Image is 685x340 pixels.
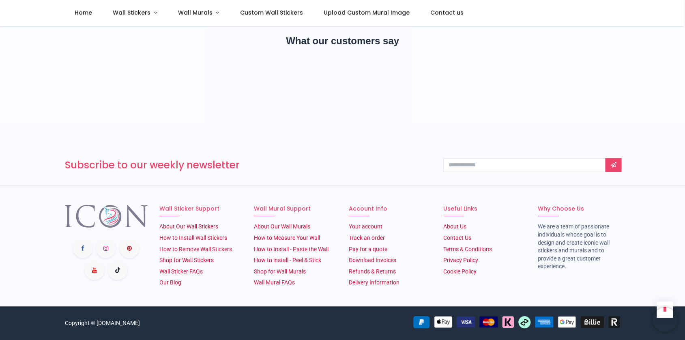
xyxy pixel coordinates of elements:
[159,246,232,252] a: How to Remove Wall Stickers
[348,279,399,286] a: Delivery Information
[254,279,295,286] a: Wall Mural FAQs
[324,9,410,17] span: Upload Custom Mural Image
[65,62,621,119] iframe: Customer reviews powered by Trustpilot
[457,316,475,327] img: VISA
[413,316,429,328] img: PayPal
[348,246,387,252] a: Pay for a quote
[608,316,620,328] img: Revolut Pay
[430,9,464,17] span: Contact us
[348,235,384,241] a: Track an order
[443,205,526,213] h6: Useful Links
[240,9,303,17] span: Custom Wall Stickers
[113,9,150,17] span: Wall Stickers
[479,316,498,327] img: MasterCard
[443,235,471,241] a: Contact Us
[75,9,92,17] span: Home
[348,205,431,213] h6: Account Info
[159,279,181,286] a: Our Blog
[535,316,553,327] img: American Express
[348,268,395,275] a: Refunds & Returns
[653,308,677,332] iframe: Brevo live chat
[254,205,336,213] h6: Wall Mural Support
[254,246,329,252] a: How to Install - Paste the Wall
[159,205,242,213] h6: Wall Sticker Support
[348,257,396,263] a: Download Invoices
[159,223,218,230] a: About Our Wall Stickers
[65,34,621,48] h2: What our customers say
[254,268,306,275] a: Shop for Wall Murals
[434,316,452,328] img: Apple Pay
[65,320,140,326] a: Copyright © [DOMAIN_NAME]
[348,223,382,230] a: Your account
[254,257,321,263] a: How to install - Peel & Stick
[443,268,477,275] a: Cookie Policy
[65,158,431,172] h3: Subscribe to our weekly newsletter
[443,257,478,263] a: Privacy Policy
[159,235,227,241] a: How to Install Wall Stickers
[502,316,514,328] img: Klarna
[178,9,213,17] span: Wall Murals
[518,316,530,328] img: Afterpay Clearpay
[159,268,203,275] a: Wall Sticker FAQs
[443,223,466,230] a: About Us​
[558,316,576,328] img: Google Pay
[538,223,620,271] li: We are a team of passionate individuals whose goal is to design and create iconic wall stickers a...
[254,235,320,241] a: How to Measure Your Wall
[580,316,604,328] img: Billie
[538,205,620,213] h6: Why Choose Us
[443,246,492,252] a: Terms & Conditions
[254,223,310,230] a: About Our Wall Murals
[159,257,214,263] a: Shop for Wall Stickers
